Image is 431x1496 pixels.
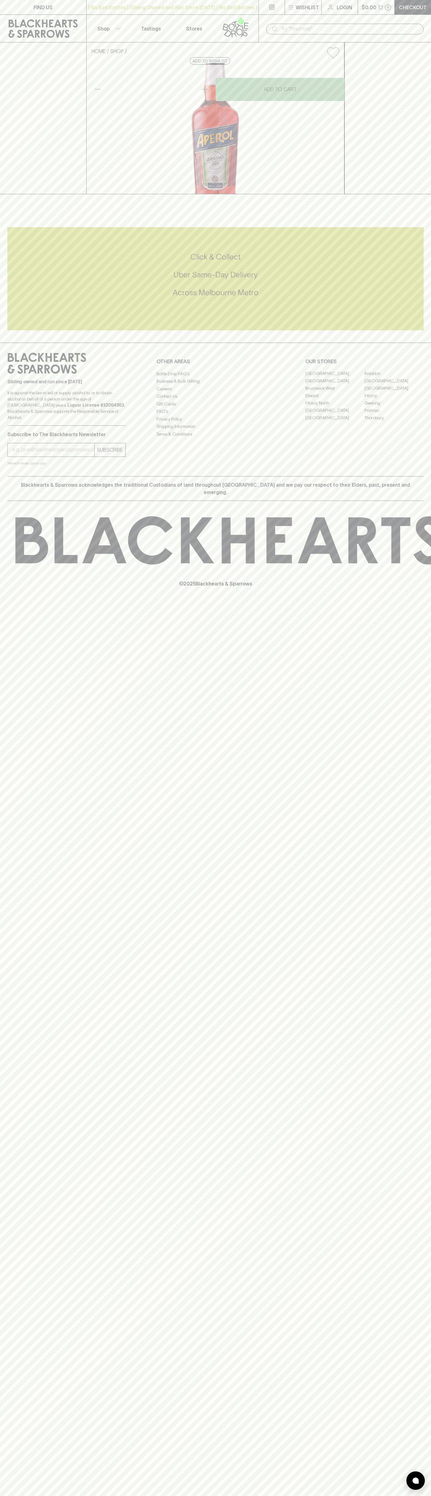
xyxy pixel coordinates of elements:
[305,385,364,392] a: Brunswick West
[7,252,424,262] h5: Click & Collect
[364,385,424,392] a: [GEOGRAPHIC_DATA]
[281,24,419,34] input: Try "Pinot noir"
[216,78,344,101] button: ADD TO CART
[129,15,173,42] a: Tastings
[7,379,126,385] p: Sibling owned and run since [DATE]
[157,370,275,377] a: Bottle Drop FAQ's
[305,358,424,365] p: OUR STORES
[97,25,110,32] p: Shop
[7,270,424,280] h5: Uber Same-Day Delivery
[97,446,123,453] p: SUBSCRIBE
[141,25,161,32] p: Tastings
[173,15,216,42] a: Stores
[413,1478,419,1484] img: bubble-icon
[95,443,125,456] button: SUBSCRIBE
[364,400,424,407] a: Geelong
[157,393,275,400] a: Contact Us
[157,408,275,415] a: FAQ's
[364,370,424,377] a: Braddon
[305,407,364,414] a: [GEOGRAPHIC_DATA]
[12,481,419,496] p: Blackhearts & Sparrows acknowledges the traditional Custodians of land throughout [GEOGRAPHIC_DAT...
[305,377,364,385] a: [GEOGRAPHIC_DATA]
[364,392,424,400] a: Fitzroy
[190,57,230,65] button: Add to wishlist
[87,15,130,42] button: Shop
[157,378,275,385] a: Business & Bulk Gifting
[157,430,275,438] a: Terms & Conditions
[364,414,424,422] a: Thornbury
[325,45,342,61] button: Add to wishlist
[7,288,424,298] h5: Across Melbourne Metro
[387,6,389,9] p: 0
[157,400,275,408] a: Gift Cards
[7,431,126,438] p: Subscribe to The Blackhearts Newsletter
[157,358,275,365] p: OTHER AREAS
[91,48,106,54] a: HOME
[305,414,364,422] a: [GEOGRAPHIC_DATA]
[7,460,126,466] p: We will never spam you
[305,392,364,400] a: Elwood
[7,227,424,330] div: Call to action block
[362,4,376,11] p: $0.00
[264,86,297,93] p: ADD TO CART
[110,48,124,54] a: SHOP
[399,4,427,11] p: Checkout
[157,423,275,430] a: Shipping Information
[157,415,275,423] a: Privacy Policy
[186,25,202,32] p: Stores
[7,390,126,420] p: It is against the law to sell or supply alcohol to, or to obtain alcohol on behalf of a person un...
[364,407,424,414] a: Prahran
[337,4,352,11] p: Login
[87,63,344,194] img: 3224.png
[364,377,424,385] a: [GEOGRAPHIC_DATA]
[12,445,94,455] input: e.g. jane@blackheartsandsparrows.com.au
[34,4,53,11] p: FIND US
[67,403,124,408] strong: Liquor License #32064953
[296,4,319,11] p: Wishlist
[305,400,364,407] a: Fitzroy North
[157,385,275,392] a: Careers
[305,370,364,377] a: [GEOGRAPHIC_DATA]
